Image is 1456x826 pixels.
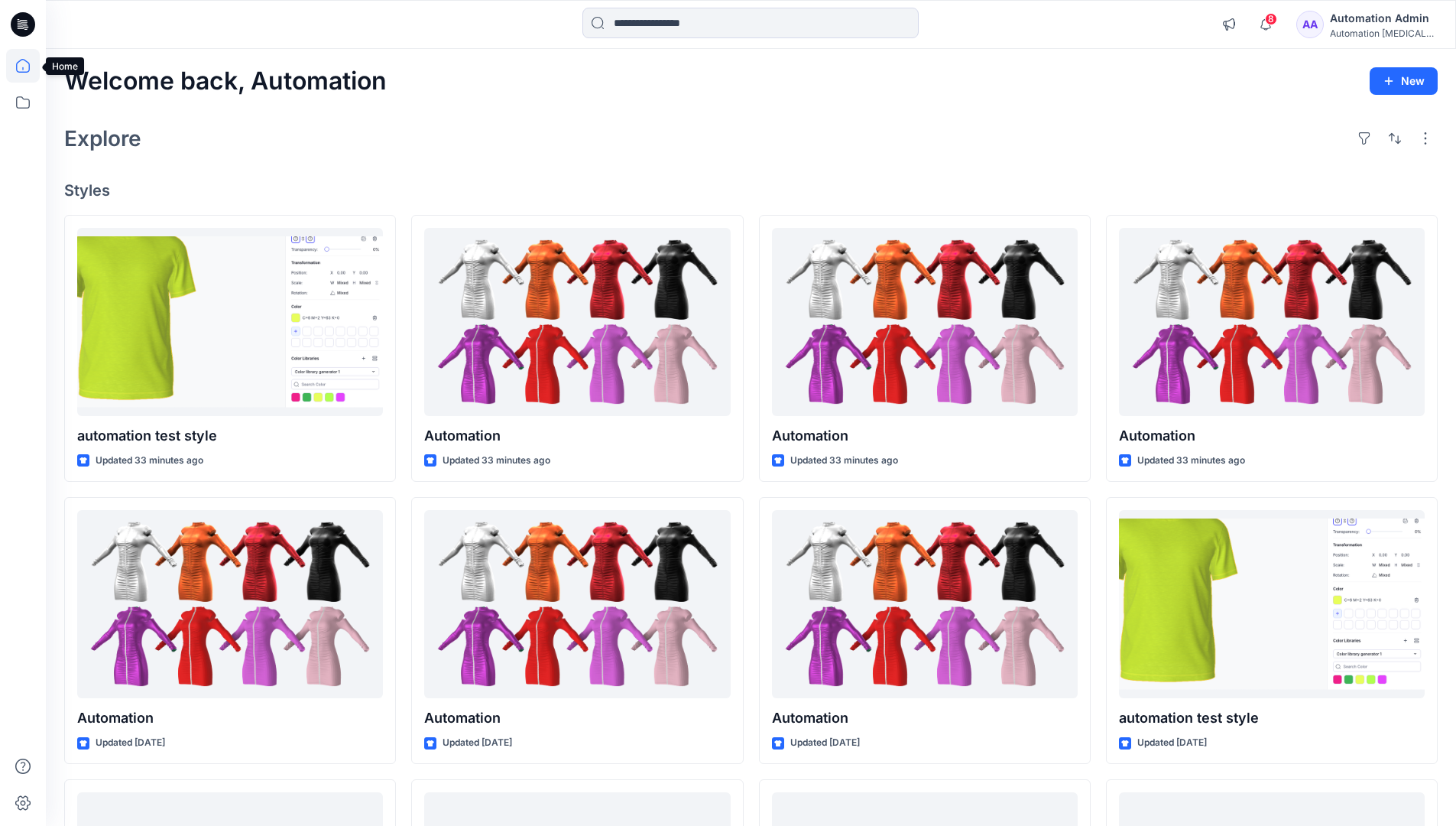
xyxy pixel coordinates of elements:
[64,67,387,96] h2: Welcome back, Automation
[772,707,1078,729] p: Automation
[772,228,1078,417] a: Automation
[1296,11,1324,38] div: AA
[424,228,730,417] a: Automation
[424,425,730,447] p: Automation
[1265,13,1277,25] span: 8
[64,181,1438,200] h4: Styles
[790,453,898,469] p: Updated 33 minutes ago
[443,453,550,469] p: Updated 33 minutes ago
[77,510,383,699] a: Automation
[772,510,1078,699] a: Automation
[790,735,860,751] p: Updated [DATE]
[64,126,141,151] h2: Explore
[77,228,383,417] a: automation test style
[1119,510,1425,699] a: automation test style
[1119,707,1425,729] p: automation test style
[96,735,165,751] p: Updated [DATE]
[424,510,730,699] a: Automation
[1119,425,1425,447] p: Automation
[1330,28,1437,39] div: Automation [MEDICAL_DATA]...
[96,453,203,469] p: Updated 33 minutes ago
[77,425,383,447] p: automation test style
[772,425,1078,447] p: Automation
[1330,9,1437,28] div: Automation Admin
[1119,228,1425,417] a: Automation
[1137,453,1245,469] p: Updated 33 minutes ago
[77,707,383,729] p: Automation
[1370,67,1438,95] button: New
[1137,735,1207,751] p: Updated [DATE]
[443,735,512,751] p: Updated [DATE]
[424,707,730,729] p: Automation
